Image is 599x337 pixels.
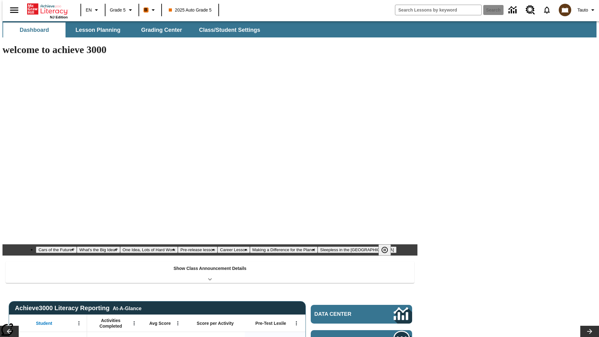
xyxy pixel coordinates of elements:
[129,319,139,328] button: Open Menu
[15,305,142,312] span: Achieve3000 Literacy Reporting
[110,7,126,13] span: Grade 5
[169,7,212,13] span: 2025 Auto Grade 5
[318,247,397,253] button: Slide 7 Sleepless in the Animal Kingdom
[27,3,68,15] a: Home
[36,320,52,326] span: Student
[2,44,417,56] h1: welcome to achieve 3000
[217,247,250,253] button: Slide 5 Career Lesson
[575,4,599,16] button: Profile/Settings
[2,21,597,37] div: SubNavbar
[580,326,599,337] button: Lesson carousel, Next
[199,27,260,34] span: Class/Student Settings
[173,265,246,272] p: Show Class Announcement Details
[120,247,178,253] button: Slide 3 One Idea, Lots of Hard Work
[141,27,182,34] span: Grading Center
[378,244,391,256] button: Pause
[36,247,77,253] button: Slide 1 Cars of the Future?
[395,5,481,15] input: search field
[77,247,120,253] button: Slide 2 What's the Big Idea?
[555,2,575,18] button: Select a new avatar
[522,2,539,18] a: Resource Center, Will open in new tab
[505,2,522,19] a: Data Center
[74,319,84,328] button: Open Menu
[20,27,49,34] span: Dashboard
[144,6,148,14] span: B
[86,7,92,13] span: EN
[113,305,141,311] div: At-A-Glance
[311,305,412,324] a: Data Center
[173,319,183,328] button: Open Menu
[27,2,68,19] div: Home
[197,320,234,326] span: Score per Activity
[2,22,266,37] div: SubNavbar
[107,4,137,16] button: Grade: Grade 5, Select a grade
[83,4,103,16] button: Language: EN, Select a language
[6,261,414,283] div: Show Class Announcement Details
[149,320,171,326] span: Avg Score
[75,27,120,34] span: Lesson Planning
[314,311,373,317] span: Data Center
[194,22,265,37] button: Class/Student Settings
[559,4,571,16] img: avatar image
[3,22,66,37] button: Dashboard
[67,22,129,37] button: Lesson Planning
[292,319,301,328] button: Open Menu
[577,7,588,13] span: Tauto
[90,318,131,329] span: Activities Completed
[539,2,555,18] a: Notifications
[378,244,397,256] div: Pause
[250,247,318,253] button: Slide 6 Making a Difference for the Planet
[5,1,23,19] button: Open side menu
[256,320,286,326] span: Pre-Test Lexile
[141,4,159,16] button: Boost Class color is orange. Change class color
[130,22,193,37] button: Grading Center
[178,247,217,253] button: Slide 4 Pre-release lesson
[50,15,68,19] span: NJ Edition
